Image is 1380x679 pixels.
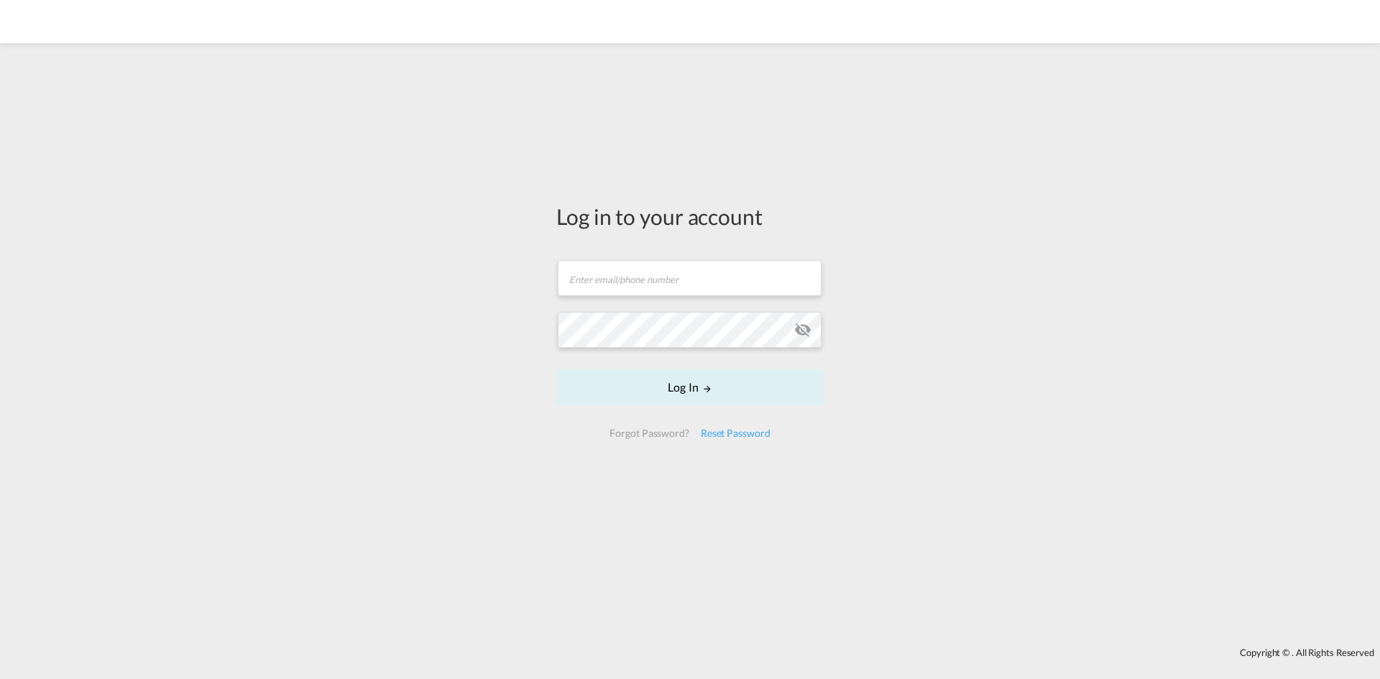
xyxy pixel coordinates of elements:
[695,420,776,446] div: Reset Password
[604,420,694,446] div: Forgot Password?
[556,369,824,405] button: LOGIN
[556,201,824,231] div: Log in to your account
[794,321,811,338] md-icon: icon-eye-off
[558,260,822,296] input: Enter email/phone number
